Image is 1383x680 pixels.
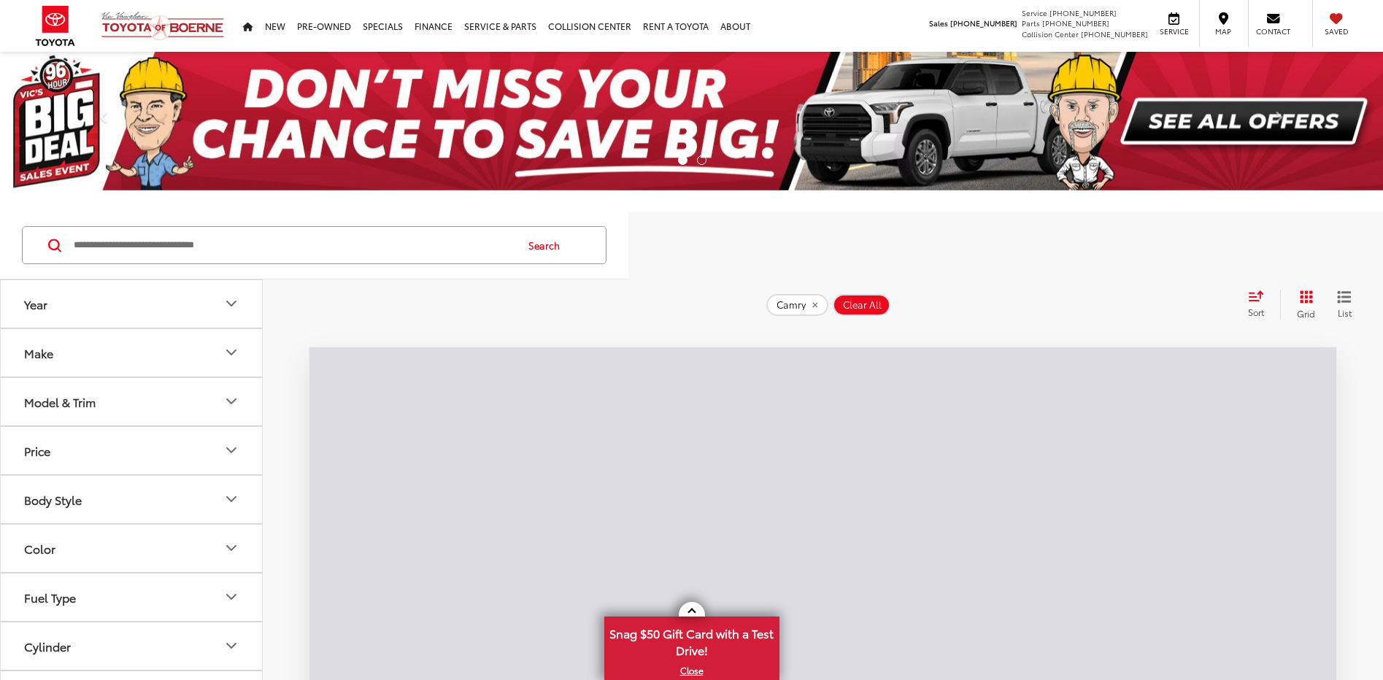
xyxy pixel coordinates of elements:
[1,573,263,621] button: Fuel TypeFuel Type
[1081,28,1148,39] span: [PHONE_NUMBER]
[24,590,76,604] div: Fuel Type
[1,329,263,376] button: MakeMake
[223,588,240,606] div: Fuel Type
[606,618,778,662] span: Snag $50 Gift Card with a Test Drive!
[1326,290,1363,319] button: List View
[1256,26,1290,36] span: Contact
[24,346,53,360] div: Make
[24,297,47,311] div: Year
[24,639,71,653] div: Cylinder
[1,280,263,328] button: YearYear
[223,539,240,557] div: Color
[1280,290,1326,319] button: Grid View
[24,444,50,457] div: Price
[777,299,806,311] span: Camry
[24,541,55,555] div: Color
[1,525,263,572] button: ColorColor
[223,344,240,361] div: Make
[833,294,890,316] button: Clear All
[1,378,263,425] button: Model & TrimModel & Trim
[1320,26,1352,36] span: Saved
[515,227,581,263] button: Search
[1297,307,1315,320] span: Grid
[223,295,240,312] div: Year
[1241,290,1280,319] button: Select sort value
[766,294,828,316] button: remove Camry
[843,299,882,311] span: Clear All
[223,393,240,410] div: Model & Trim
[1337,306,1352,319] span: List
[1248,306,1264,318] span: Sort
[24,395,96,409] div: Model & Trim
[24,492,82,506] div: Body Style
[1207,26,1239,36] span: Map
[1,427,263,474] button: PricePrice
[72,228,515,263] input: Search by Make, Model, or Keyword
[223,441,240,459] div: Price
[1049,7,1117,18] span: [PHONE_NUMBER]
[1,476,263,523] button: Body StyleBody Style
[1042,18,1109,28] span: [PHONE_NUMBER]
[223,490,240,508] div: Body Style
[1022,7,1047,18] span: Service
[1022,18,1040,28] span: Parts
[223,637,240,654] div: Cylinder
[929,18,948,28] span: Sales
[1157,26,1190,36] span: Service
[950,18,1017,28] span: [PHONE_NUMBER]
[1022,28,1079,39] span: Collision Center
[101,11,225,41] img: Vic Vaughan Toyota of Boerne
[1,622,263,670] button: CylinderCylinder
